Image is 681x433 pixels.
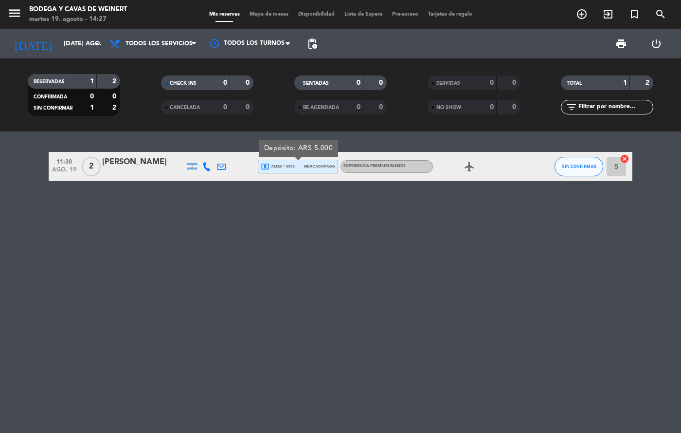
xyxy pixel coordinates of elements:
[566,101,577,113] i: filter_list
[615,38,627,50] span: print
[34,79,65,84] span: RESERVADAS
[576,8,588,20] i: add_circle_outline
[577,102,653,113] input: Filtrar por nombre...
[379,104,385,111] strong: 0
[29,5,127,15] div: Bodega y Cavas de Weinert
[602,8,614,20] i: exit_to_app
[246,104,251,111] strong: 0
[261,162,269,171] i: local_atm
[261,162,295,171] span: amex * 6956
[387,12,423,17] span: Pre-acceso
[29,15,127,24] div: martes 19. agosto - 14:27
[112,104,118,111] strong: 2
[7,33,59,55] i: [DATE]
[170,105,200,110] span: CANCELADA
[223,104,227,111] strong: 0
[650,38,662,50] i: power_settings_new
[170,81,197,86] span: CHECK INS
[464,161,475,172] i: airplanemode_active
[52,155,76,167] span: 11:30
[245,12,293,17] span: Mapa de mesas
[655,8,666,20] i: search
[90,104,94,111] strong: 1
[512,79,518,86] strong: 0
[567,81,582,86] span: TOTAL
[90,93,94,100] strong: 0
[204,12,245,17] span: Mis reservas
[490,79,494,86] strong: 0
[490,104,494,111] strong: 0
[34,106,72,111] span: SIN CONFIRMAR
[125,40,193,47] span: Todos los servicios
[7,6,22,20] i: menu
[112,78,118,85] strong: 2
[304,163,335,169] span: mercadopago
[223,79,227,86] strong: 0
[343,164,406,168] span: Experiencia Premium Blends
[423,12,477,17] span: Tarjetas de regalo
[246,79,251,86] strong: 0
[623,79,627,86] strong: 1
[620,154,629,164] i: cancel
[303,105,339,110] span: RE AGENDADA
[52,167,76,178] span: ago. 19
[293,12,340,17] span: Disponibilidad
[259,140,338,157] div: Depósito: ARS 5.000
[436,105,461,110] span: NO SHOW
[436,81,460,86] span: SERVIDAS
[112,93,118,100] strong: 0
[102,156,185,169] div: [PERSON_NAME]
[82,157,101,176] span: 2
[306,38,318,50] span: pending_actions
[90,38,102,50] i: arrow_drop_down
[357,79,360,86] strong: 0
[562,164,596,169] span: SIN CONFIRMAR
[34,94,67,99] span: CONFIRMADA
[7,6,22,24] button: menu
[628,8,640,20] i: turned_in_not
[639,29,674,58] div: LOG OUT
[379,79,385,86] strong: 0
[90,78,94,85] strong: 1
[303,81,329,86] span: SENTADAS
[512,104,518,111] strong: 0
[645,79,651,86] strong: 2
[555,157,603,176] button: SIN CONFIRMAR
[340,12,387,17] span: Lista de Espera
[357,104,360,111] strong: 0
